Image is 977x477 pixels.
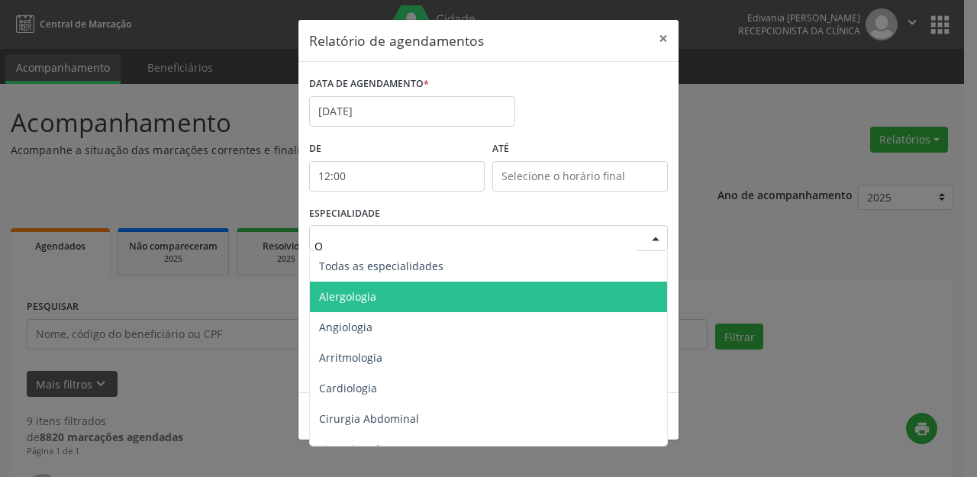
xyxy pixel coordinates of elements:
[309,73,429,96] label: DATA DE AGENDAMENTO
[319,381,377,395] span: Cardiologia
[319,442,453,456] span: Cirurgia Cabeça e Pescoço
[309,137,485,161] label: De
[319,350,382,365] span: Arritmologia
[492,137,668,161] label: ATÉ
[309,161,485,192] input: Selecione o horário inicial
[314,230,637,261] input: Seleciona uma especialidade
[319,411,419,426] span: Cirurgia Abdominal
[309,202,380,226] label: ESPECIALIDADE
[309,31,484,50] h5: Relatório de agendamentos
[309,96,515,127] input: Selecione uma data ou intervalo
[492,161,668,192] input: Selecione o horário final
[319,259,443,273] span: Todas as especialidades
[648,20,679,57] button: Close
[319,320,372,334] span: Angiologia
[319,289,376,304] span: Alergologia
